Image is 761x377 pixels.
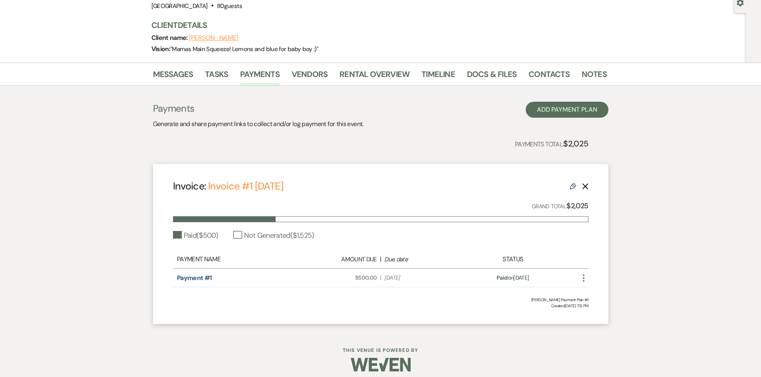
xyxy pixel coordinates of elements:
span: Client name: [151,34,189,42]
div: on [DATE] [462,274,564,282]
div: Not Generated ( $1,525 ) [233,230,314,241]
a: Timeline [421,68,455,85]
div: [PERSON_NAME] Payment Plan #1 [173,297,588,303]
button: [PERSON_NAME] [189,35,238,41]
strong: $2,025 [566,201,588,211]
a: Messages [153,68,193,85]
h4: Invoice: [173,179,283,193]
div: | [299,255,462,264]
div: Status [462,255,564,264]
div: Paid ( $500 ) [173,230,219,241]
span: 80 guests [217,2,242,10]
a: Rental Overview [340,68,409,85]
span: [GEOGRAPHIC_DATA] [151,2,208,10]
h3: Payments [153,102,364,115]
a: Payment #1 [177,274,212,282]
span: Paid [497,274,507,281]
button: Add Payment Plan [526,102,608,118]
span: Vision: [151,45,171,53]
div: Due date [384,255,458,264]
p: Payments Total: [515,137,588,150]
strong: $2,025 [563,138,588,149]
span: | [380,274,381,282]
span: " Mamas Main Squeeze! Lemons and blue for baby boy :) " [170,45,318,53]
a: Invoice #1 [DATE] [208,180,283,193]
a: Notes [582,68,607,85]
div: Payment Name [177,255,299,264]
span: [DATE] [384,274,458,282]
span: Created: [DATE] 7:12 PM [173,303,588,309]
a: Vendors [292,68,328,85]
p: Generate and share payment links to collect and/or log payment for this event. [153,119,364,129]
a: Tasks [205,68,228,85]
a: Payments [240,68,280,85]
span: $500.00 [303,274,377,282]
p: Grand Total: [532,200,588,212]
div: Amount Due [303,255,377,264]
a: Docs & Files [467,68,517,85]
a: Contacts [529,68,570,85]
h3: Client Details [151,20,599,31]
